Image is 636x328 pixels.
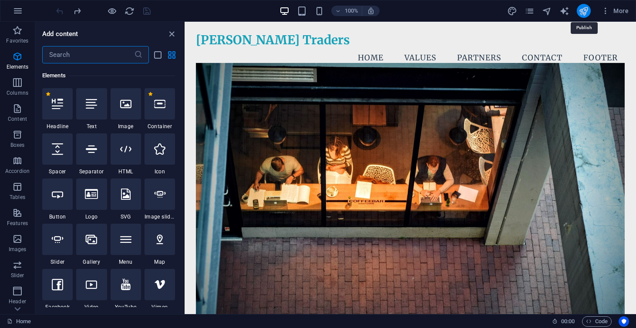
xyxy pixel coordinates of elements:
span: SVG [111,213,141,220]
h6: Session time [552,316,575,327]
p: Accordion [5,168,30,175]
i: On resize automatically adjust zoom level to fit chosen device. [367,7,375,15]
div: Icon [145,133,175,175]
button: Usercentrics [619,316,629,327]
span: Vimeo [145,304,175,311]
span: Image slider [145,213,175,220]
div: Spacer [42,133,73,175]
span: Separator [76,168,107,175]
span: Code [586,316,608,327]
div: Image [111,88,141,130]
span: Logo [76,213,107,220]
span: Icon [145,168,175,175]
div: Container [145,88,175,130]
span: Container [145,123,175,130]
p: Features [7,220,28,227]
p: Favorites [6,37,28,44]
p: Columns [7,89,28,96]
span: 00 00 [561,316,575,327]
i: Reload page [125,6,135,16]
button: redo [72,6,82,16]
button: navigator [542,6,552,16]
h6: Elements [42,70,175,81]
div: SVG [111,179,141,220]
input: Search [42,46,134,63]
p: Header [9,298,26,305]
button: list-view [152,50,163,60]
div: Facebook [42,269,73,311]
span: Button [42,213,73,220]
span: Video [76,304,107,311]
div: Vimeo [145,269,175,311]
i: Pages (Ctrl+Alt+S) [525,6,535,16]
h6: 100% [344,6,358,16]
div: Image slider [145,179,175,220]
span: Headline [42,123,73,130]
button: pages [525,6,535,16]
div: YouTube [111,269,141,311]
div: Button [42,179,73,220]
button: close panel [166,29,177,39]
div: Slider [42,224,73,265]
div: Gallery [76,224,107,265]
span: : [567,318,569,325]
i: Redo: Change text (Ctrl+Y, ⌘+Y) [72,6,82,16]
i: Design (Ctrl+Alt+Y) [507,6,517,16]
span: Facebook [42,304,73,311]
span: Spacer [42,168,73,175]
div: Video [76,269,107,311]
button: reload [124,6,135,16]
span: Text [76,123,107,130]
p: Tables [10,194,25,201]
div: Text [76,88,107,130]
span: Menu [111,258,141,265]
div: Separator [76,133,107,175]
button: publish [577,4,591,18]
button: grid-view [166,50,177,60]
h6: Add content [42,29,78,39]
i: AI Writer [559,6,569,16]
div: Logo [76,179,107,220]
span: Remove from favorites [148,92,153,96]
span: Map [145,258,175,265]
button: text_generator [559,6,570,16]
i: Navigator [542,6,552,16]
div: HTML [111,133,141,175]
p: Content [8,116,27,123]
span: Remove from favorites [46,92,50,96]
button: Code [582,316,612,327]
span: Gallery [76,258,107,265]
span: YouTube [111,304,141,311]
p: Images [9,246,27,253]
button: 100% [331,6,362,16]
div: Map [145,224,175,265]
span: HTML [111,168,141,175]
button: More [598,4,632,18]
span: More [601,7,629,15]
div: Menu [111,224,141,265]
p: Boxes [10,142,25,149]
a: Home [7,316,31,327]
span: Image [111,123,141,130]
p: Slider [11,272,24,279]
span: Slider [42,258,73,265]
p: Elements [7,63,29,70]
button: design [507,6,518,16]
div: Headline [42,88,73,130]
